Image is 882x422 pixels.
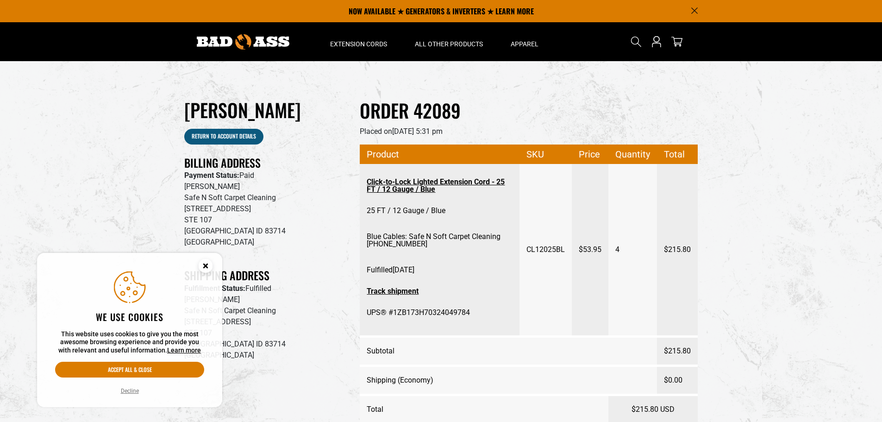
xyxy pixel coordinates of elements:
[184,129,263,145] a: Return to Account details
[367,145,513,164] span: Product
[367,257,414,283] span: Fulfilled
[184,181,346,248] p: [PERSON_NAME] Safe N Soft Carpet Cleaning [STREET_ADDRESS] STE 107 [GEOGRAPHIC_DATA] ID 83714 [GE...
[184,98,346,121] h1: [PERSON_NAME]
[316,22,401,61] summary: Extension Cords
[184,156,346,170] h2: Billing Address
[55,330,204,355] p: This website uses cookies to give you the most awesome browsing experience and provide you with r...
[367,367,433,393] span: Shipping (Economy)
[615,145,650,164] span: Quantity
[55,311,204,323] h2: We use cookies
[615,237,619,263] span: 4
[393,265,414,274] time: [DATE]
[367,300,470,326] span: UPS® #1ZB173H70324049784
[360,126,698,137] p: Placed on
[197,34,289,50] img: Bad Ass Extension Cords
[629,34,644,49] summary: Search
[664,145,691,164] span: Total
[367,283,513,300] a: Track shipment
[526,237,565,263] span: CL12025BL
[184,268,346,283] h2: Shipping Address
[526,145,565,164] span: SKU
[367,224,513,257] span: Blue Cables: Safe N Soft Carpet Cleaning [PHONE_NUMBER]
[579,145,601,164] span: Price
[664,237,691,263] span: $215.80
[664,338,691,364] span: $215.80
[367,174,513,198] a: Click-to-Lock Lighted Extension Cord - 25 FT / 12 Gauge / Blue
[330,40,387,48] span: Extension Cords
[167,346,201,354] a: Learn more
[664,367,682,393] span: $0.00
[579,237,601,263] span: $53.95
[497,22,552,61] summary: Apparel
[184,170,346,181] p: Paid
[511,40,538,48] span: Apparel
[184,294,346,361] p: [PERSON_NAME] Safe N Soft Carpet Cleaning [STREET_ADDRESS] STE 107 [GEOGRAPHIC_DATA] ID 83714 [GE...
[55,362,204,378] button: Accept all & close
[184,171,239,180] strong: Payment Status:
[360,98,698,122] h2: Order 42089
[415,40,483,48] span: All Other Products
[367,338,394,364] span: Subtotal
[401,22,497,61] summary: All Other Products
[118,386,142,396] button: Decline
[392,127,443,136] time: [DATE] 5:31 pm
[37,253,222,408] aside: Cookie Consent
[367,198,445,224] span: 25 FT / 12 Gauge / Blue
[184,283,346,294] p: Fulfilled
